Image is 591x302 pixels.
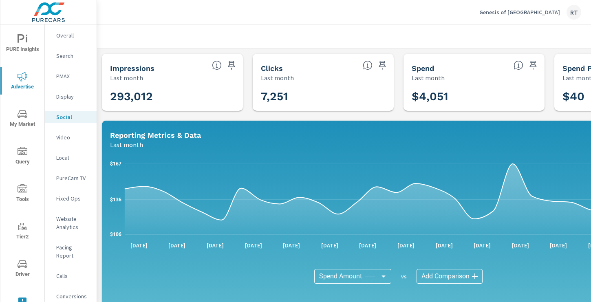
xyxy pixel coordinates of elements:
[544,241,573,249] p: [DATE]
[319,272,362,280] span: Spend Amount
[56,272,90,280] p: Calls
[314,269,391,284] div: Spend Amount
[56,194,90,203] p: Fixed Ops
[45,192,97,205] div: Fixed Ops
[56,93,90,101] p: Display
[277,241,306,249] p: [DATE]
[45,90,97,103] div: Display
[3,147,42,167] span: Query
[56,133,90,141] p: Video
[391,273,417,280] p: vs
[110,231,121,237] text: $106
[412,73,445,83] p: Last month
[315,241,344,249] p: [DATE]
[56,154,90,162] p: Local
[3,184,42,204] span: Tools
[430,241,459,249] p: [DATE]
[45,152,97,164] div: Local
[239,241,268,249] p: [DATE]
[567,5,581,20] div: RT
[110,131,201,139] h5: Reporting Metrics & Data
[3,109,42,129] span: My Market
[163,241,191,249] p: [DATE]
[212,60,222,70] span: The number of times an ad was shown on your behalf.
[56,292,90,300] p: Conversions
[56,243,90,260] p: Pacing Report
[392,241,420,249] p: [DATE]
[45,241,97,262] div: Pacing Report
[261,90,386,104] h3: 7,251
[353,241,382,249] p: [DATE]
[56,113,90,121] p: Social
[56,31,90,40] p: Overall
[201,241,229,249] p: [DATE]
[417,269,483,284] div: Add Comparison
[56,215,90,231] p: Website Analytics
[376,59,389,72] span: Save this to your personalized report
[506,241,535,249] p: [DATE]
[363,60,373,70] span: The number of times an ad was clicked by a consumer.
[3,34,42,54] span: PURE Insights
[110,90,235,104] h3: 293,012
[479,9,560,16] p: Genesis of [GEOGRAPHIC_DATA]
[225,59,238,72] span: Save this to your personalized report
[3,259,42,279] span: Driver
[45,270,97,282] div: Calls
[468,241,496,249] p: [DATE]
[3,72,42,92] span: Advertise
[110,197,121,203] text: $136
[45,70,97,82] div: PMAX
[125,241,153,249] p: [DATE]
[261,73,294,83] p: Last month
[110,73,143,83] p: Last month
[412,90,536,104] h3: $4,051
[412,64,434,73] h5: Spend
[514,60,523,70] span: The amount of money spent on advertising during the period.
[45,213,97,233] div: Website Analytics
[110,161,121,167] text: $167
[56,174,90,182] p: PureCars TV
[56,52,90,60] p: Search
[56,72,90,80] p: PMAX
[421,272,470,280] span: Add Comparison
[45,29,97,42] div: Overall
[45,172,97,184] div: PureCars TV
[110,140,143,150] p: Last month
[45,131,97,143] div: Video
[261,64,283,73] h5: Clicks
[3,222,42,242] span: Tier2
[45,111,97,123] div: Social
[527,59,540,72] span: Save this to your personalized report
[45,50,97,62] div: Search
[110,64,154,73] h5: Impressions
